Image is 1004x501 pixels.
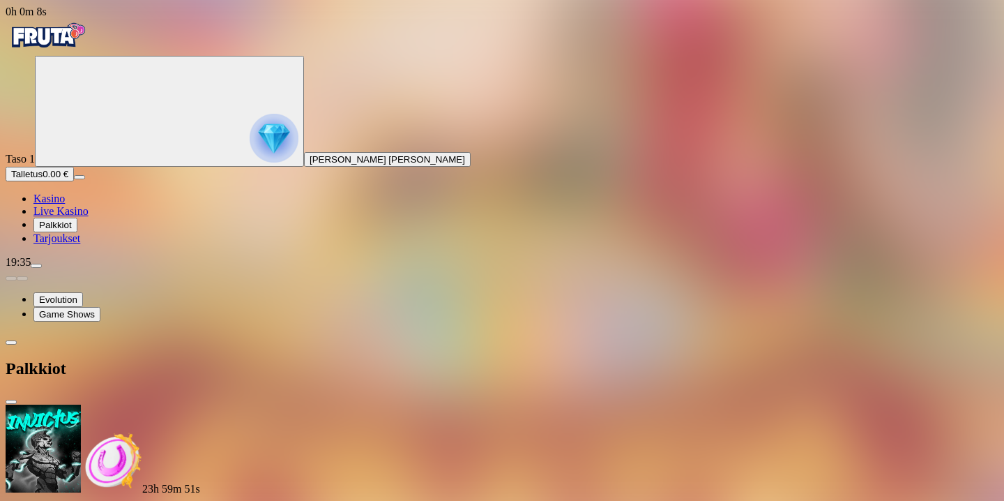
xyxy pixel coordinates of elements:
img: reward progress [250,114,298,163]
button: menu [31,264,42,268]
span: Tarjoukset [33,232,80,244]
a: poker-chip iconLive Kasino [33,205,89,217]
button: reward iconPalkkiot [33,218,77,232]
img: Fruta [6,18,89,53]
span: [PERSON_NAME] [PERSON_NAME] [310,154,465,165]
h2: Palkkiot [6,359,998,378]
button: menu [74,175,85,179]
button: next slide [17,276,28,281]
button: Evolution [33,292,83,307]
a: Fruta [6,43,89,55]
button: chevron-left icon [6,341,17,345]
span: Evolution [39,294,77,305]
span: countdown [142,483,200,495]
span: Live Kasino [33,205,89,217]
button: Talletusplus icon0.00 € [6,167,74,181]
button: Game Shows [33,307,100,322]
span: Kasino [33,193,65,204]
a: gift-inverted iconTarjoukset [33,232,80,244]
span: Talletus [11,169,43,179]
span: 19:35 [6,256,31,268]
span: 0.00 € [43,169,68,179]
img: Invictus [6,405,81,493]
span: Palkkiot [39,220,72,230]
button: prev slide [6,276,17,281]
span: user session time [6,6,47,17]
a: diamond iconKasino [33,193,65,204]
span: Game Shows [39,309,95,320]
span: Taso 1 [6,153,35,165]
img: Freespins bonus icon [81,431,142,493]
nav: Primary [6,18,998,245]
button: [PERSON_NAME] [PERSON_NAME] [304,152,471,167]
button: close [6,400,17,404]
button: reward progress [35,56,304,167]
